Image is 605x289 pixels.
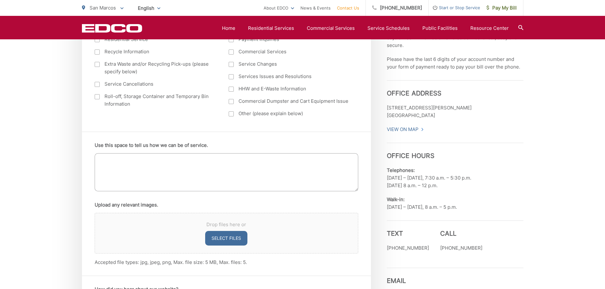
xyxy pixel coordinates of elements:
p: Please have the last 6 digits of your account number and your form of payment ready to pay your b... [387,56,523,71]
h3: Email [387,268,523,285]
h3: Office Address [387,80,523,97]
h3: Call [440,230,482,237]
label: Roll-off, Storage Container and Temporary Bin Information [95,93,216,108]
a: About EDCO [264,4,294,12]
p: [DATE] – [DATE], 7:30 a.m. – 5:30 p.m. [DATE] 8 a.m. – 12 p.m. [387,167,523,189]
p: [PHONE_NUMBER] [387,244,429,252]
span: San Marcos [90,5,116,11]
label: Other (please explain below) [229,110,350,117]
a: Commercial Services [307,24,355,32]
span: Drop files here or [103,221,350,228]
span: English [133,3,165,14]
a: Public Facilities [422,24,458,32]
button: select files, upload any relevant images. [205,231,247,246]
label: HHW and E-Waste Information [229,85,350,93]
label: Recycle Information [95,48,216,56]
a: Residential Services [248,24,294,32]
p: [STREET_ADDRESS][PERSON_NAME] [GEOGRAPHIC_DATA] [387,104,523,119]
label: Residential Service [95,36,216,43]
span: Pay My Bill [487,4,517,12]
a: Service Schedules [367,24,410,32]
label: Service Changes [229,60,350,68]
p: [DATE] – [DATE], 8 a.m. – 5 p.m. [387,196,523,211]
p: [PHONE_NUMBER] [440,244,482,252]
b: Walk-in: [387,196,405,202]
b: Telephones: [387,167,415,173]
a: Contact Us [337,4,359,12]
a: Resource Center [470,24,509,32]
a: News & Events [300,4,331,12]
label: Commercial Dumpster and Cart Equipment Issue [229,97,350,105]
label: Payment Inquiries [229,36,350,43]
a: View On Map [387,126,424,133]
label: Services Issues and Resolutions [229,73,350,80]
span: Accepted file types: jpg, jpeg, png, Max. file size: 5 MB, Max. files: 5. [95,259,247,265]
label: Upload any relevant images. [95,202,158,208]
h3: Office Hours [387,143,523,160]
label: Use this space to tell us how we can be of service. [95,142,208,148]
label: Commercial Services [229,48,350,56]
label: Service Cancellations [95,80,216,88]
a: EDCD logo. Return to the homepage. [82,24,142,33]
label: Extra Waste and/or Recycling Pick-ups (please specify below) [95,60,216,76]
h3: Text [387,230,429,237]
a: Home [222,24,235,32]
